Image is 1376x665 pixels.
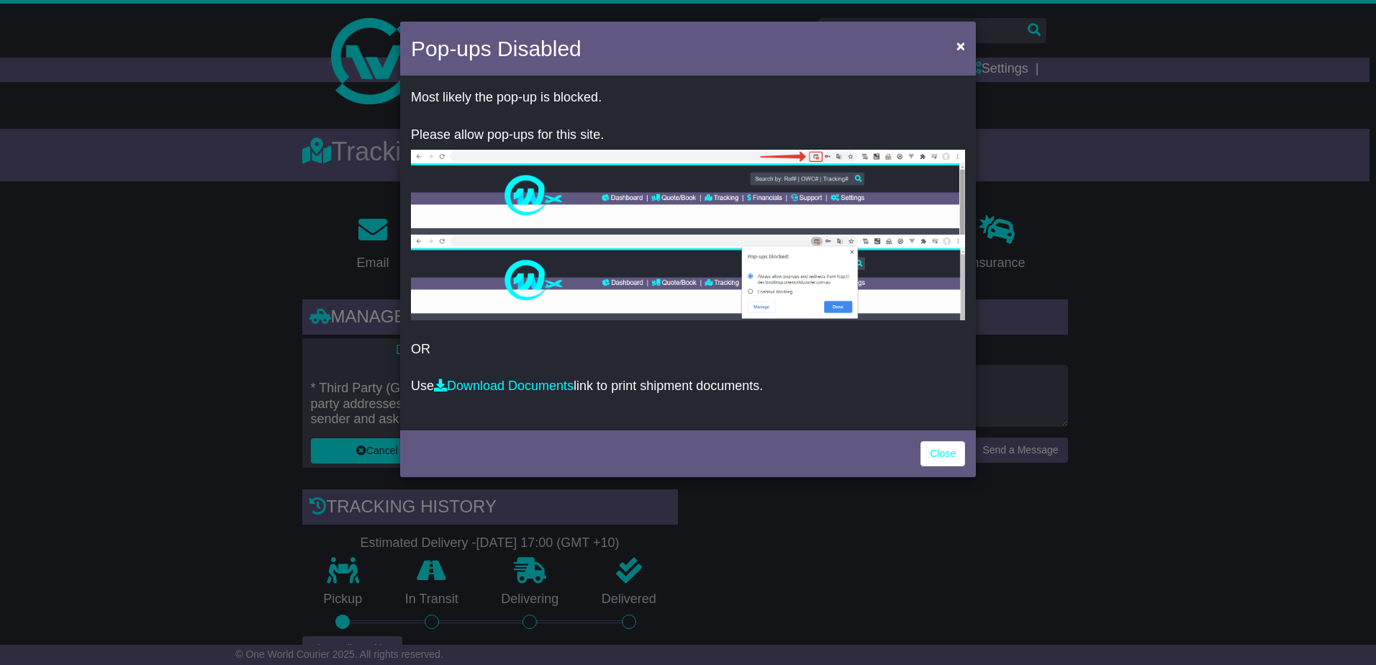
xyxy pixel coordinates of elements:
[920,441,965,466] a: Close
[949,31,972,60] button: Close
[411,90,965,106] p: Most likely the pop-up is blocked.
[956,37,965,54] span: ×
[411,32,581,65] h4: Pop-ups Disabled
[411,150,965,235] img: allow-popup-1.png
[411,235,965,320] img: allow-popup-2.png
[400,79,976,427] div: OR
[411,379,965,394] p: Use link to print shipment documents.
[411,127,965,143] p: Please allow pop-ups for this site.
[434,379,574,393] a: Download Documents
